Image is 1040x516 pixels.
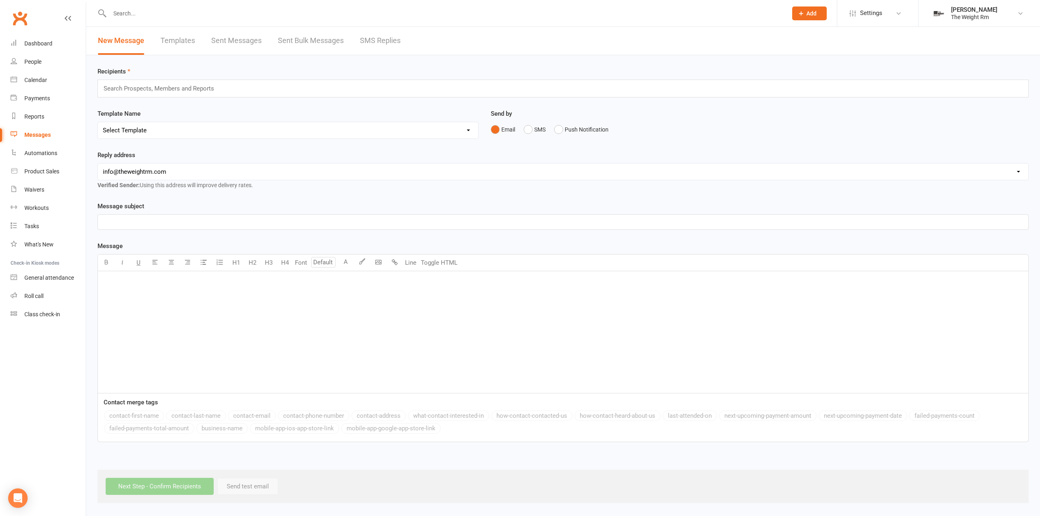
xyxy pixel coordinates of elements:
button: Push Notification [554,122,609,137]
div: Automations [24,150,57,156]
button: H1 [228,255,244,271]
button: Add [792,6,827,20]
div: Product Sales [24,168,59,175]
button: Toggle HTML [419,255,459,271]
span: Add [806,10,817,17]
div: Calendar [24,77,47,83]
button: SMS [524,122,546,137]
input: Search Prospects, Members and Reports [103,83,222,94]
div: People [24,58,41,65]
label: Reply address [97,150,135,160]
div: Workouts [24,205,49,211]
label: Contact merge tags [104,397,158,407]
a: Payments [11,89,86,108]
a: Clubworx [10,8,30,28]
a: Automations [11,144,86,162]
div: Class check-in [24,311,60,317]
div: General attendance [24,274,74,281]
input: Search... [107,8,782,19]
span: Using this address will improve delivery rates. [97,182,253,188]
button: U [130,255,147,271]
a: Roll call [11,287,86,305]
a: Templates [160,27,195,55]
strong: Verified Sender: [97,182,140,188]
a: Product Sales [11,162,86,181]
button: Email [491,122,515,137]
a: What's New [11,235,86,254]
button: H2 [244,255,260,271]
div: Waivers [24,186,44,193]
a: Waivers [11,181,86,199]
label: Template Name [97,109,141,119]
input: Default [311,257,336,268]
a: People [11,53,86,71]
button: H4 [277,255,293,271]
label: Send by [491,109,512,119]
div: What's New [24,241,54,248]
a: Tasks [11,217,86,235]
a: Workouts [11,199,86,217]
button: H3 [260,255,277,271]
a: Dashboard [11,35,86,53]
button: A [338,255,354,271]
a: SMS Replies [360,27,401,55]
span: U [136,259,141,266]
a: Messages [11,126,86,144]
a: Sent Messages [211,27,262,55]
img: thumb_image1749576563.png [931,5,947,22]
div: Roll call [24,293,43,299]
div: Open Intercom Messenger [8,488,28,508]
a: Calendar [11,71,86,89]
div: Payments [24,95,50,101]
div: Reports [24,113,44,120]
span: Settings [860,4,882,22]
a: New Message [98,27,144,55]
label: Recipients [97,67,130,76]
a: Reports [11,108,86,126]
div: Messages [24,132,51,138]
div: Tasks [24,223,39,229]
a: Sent Bulk Messages [278,27,344,55]
button: Font [293,255,309,271]
div: [PERSON_NAME] [951,6,997,13]
label: Message subject [97,201,144,211]
div: The Weight Rm [951,13,997,21]
div: Dashboard [24,40,52,47]
button: Line [403,255,419,271]
a: General attendance kiosk mode [11,269,86,287]
a: Class kiosk mode [11,305,86,324]
label: Message [97,241,123,251]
